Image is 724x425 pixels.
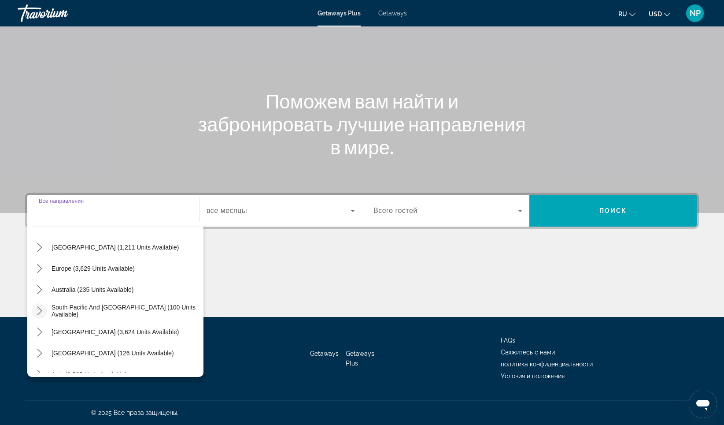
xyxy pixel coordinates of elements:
[689,390,717,418] iframe: Schaltfläche zum Öffnen des Messaging-Fensters
[649,11,662,18] span: USD
[52,371,127,378] span: Asia (2,525 units available)
[32,261,47,276] button: Toggle Europe (3,629 units available) submenu
[47,366,131,382] button: Select destination: Asia (2,525 units available)
[47,303,203,319] button: Select destination: South Pacific and Oceania (100 units available)
[27,222,203,377] div: Destination options
[373,207,417,214] span: Всего гостей
[52,244,179,251] span: [GEOGRAPHIC_DATA] (1,211 units available)
[47,282,138,298] button: Select destination: Australia (235 units available)
[32,303,47,319] button: Toggle South Pacific and Oceania (100 units available) submenu
[32,324,47,340] button: Toggle South America (3,624 units available) submenu
[346,350,374,367] a: Getaways Plus
[599,207,627,214] span: Поиск
[618,7,635,20] button: Change language
[32,282,47,298] button: Toggle Australia (235 units available) submenu
[683,4,706,22] button: User Menu
[47,239,183,255] button: Select destination: Caribbean & Atlantic Islands (1,211 units available)
[91,409,178,416] span: © 2025 Все права защищены.
[39,198,84,204] span: Все направления
[318,10,361,17] a: Getaways Plus
[47,345,178,361] button: Select destination: Central America (126 units available)
[52,304,199,318] span: South Pacific and [GEOGRAPHIC_DATA] (100 units available)
[52,265,135,272] span: Europe (3,629 units available)
[52,328,179,336] span: [GEOGRAPHIC_DATA] (3,624 units available)
[47,261,139,276] button: Select destination: Europe (3,629 units available)
[197,89,527,158] h1: Поможем вам найти и забронировать лучшие направления в мире.
[47,324,183,340] button: Select destination: South America (3,624 units available)
[501,349,555,356] a: Свяжитесь с нами
[32,346,47,361] button: Toggle Central America (126 units available) submenu
[310,350,339,357] a: Getaways
[378,10,407,17] a: Getaways
[18,2,106,25] a: Travorium
[501,373,565,380] a: Условия и положения
[501,361,593,368] a: политика конфиденциальности
[32,240,47,255] button: Toggle Caribbean & Atlantic Islands (1,211 units available) submenu
[690,9,701,18] span: NP
[52,286,134,293] span: Australia (235 units available)
[52,350,174,357] span: [GEOGRAPHIC_DATA] (126 units available)
[32,367,47,382] button: Toggle Asia (2,525 units available) submenu
[27,195,697,227] div: Search widget
[501,337,515,344] a: FAQs
[207,207,247,214] span: все месяцы
[529,195,697,227] button: Search
[649,7,670,20] button: Change currency
[618,11,627,18] span: ru
[39,206,188,216] input: Select destination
